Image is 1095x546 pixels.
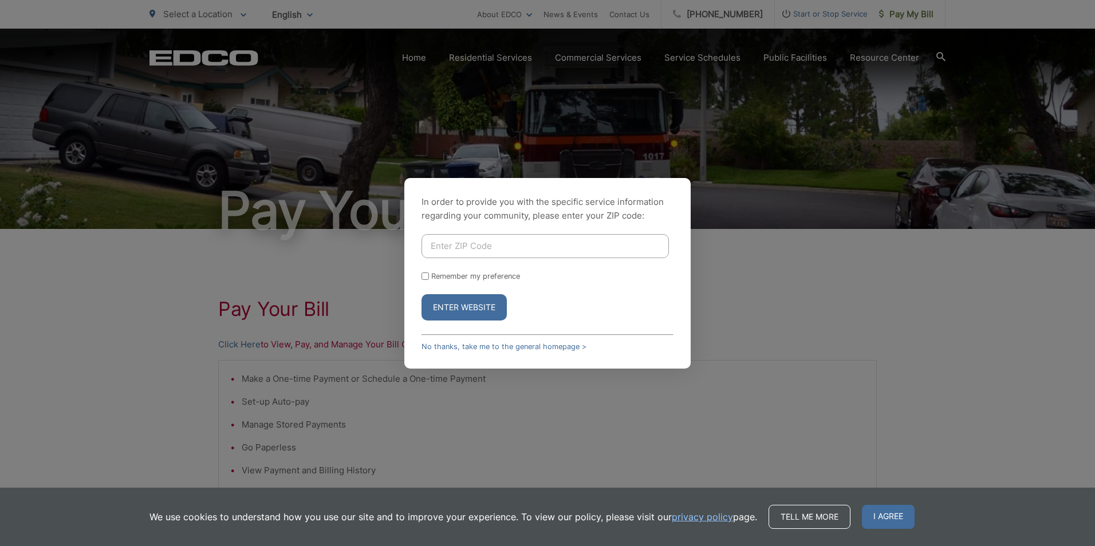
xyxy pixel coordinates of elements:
[672,510,733,524] a: privacy policy
[422,195,673,223] p: In order to provide you with the specific service information regarding your community, please en...
[422,294,507,321] button: Enter Website
[769,505,850,529] a: Tell me more
[422,234,669,258] input: Enter ZIP Code
[422,342,586,351] a: No thanks, take me to the general homepage >
[862,505,915,529] span: I agree
[149,510,757,524] p: We use cookies to understand how you use our site and to improve your experience. To view our pol...
[431,272,520,280] label: Remember my preference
